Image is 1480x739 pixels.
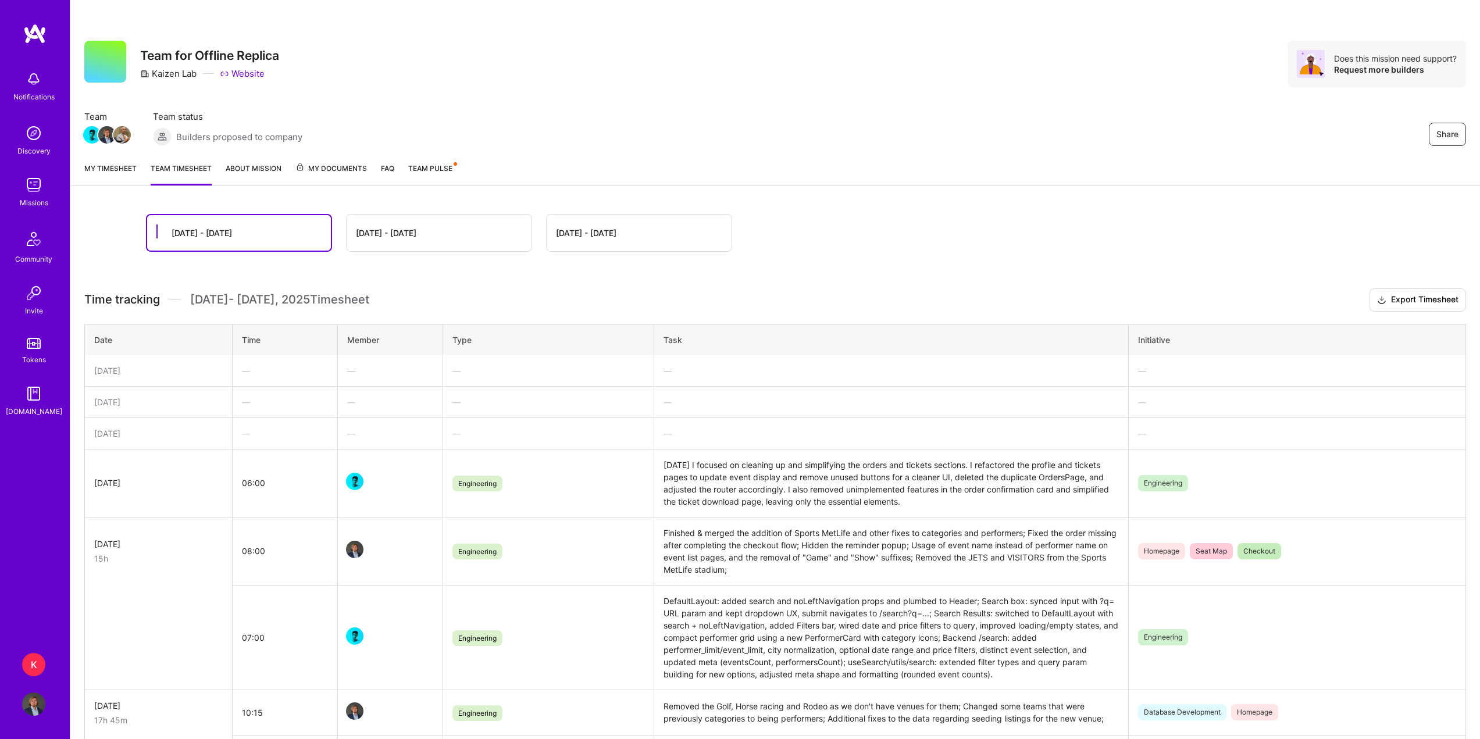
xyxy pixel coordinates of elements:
div: Community [15,253,52,265]
div: [DATE] - [DATE] [172,227,232,239]
img: Team Member Avatar [346,702,363,720]
button: Share [1429,123,1466,146]
td: 07:00 [232,585,337,690]
div: K [22,653,45,676]
img: Community [20,225,48,253]
a: Team Member Avatar [347,701,362,721]
div: — [452,365,644,377]
img: Team Member Avatar [113,126,131,144]
span: Time tracking [84,292,160,307]
td: Removed the Golf, Horse racing and Rodeo as we don't have venues for them; Changed some teams tha... [654,690,1129,736]
div: Notifications [13,91,55,103]
div: — [347,396,433,408]
img: teamwork [22,173,45,197]
div: [DATE] [94,538,223,550]
td: 06:00 [232,449,337,517]
div: [DATE] - [DATE] [356,227,416,239]
img: User Avatar [22,692,45,716]
span: Homepage [1231,704,1278,720]
span: Seat Map [1190,543,1233,559]
div: 17h 45m [94,714,223,726]
span: Engineering [452,705,502,721]
div: — [1138,365,1456,377]
span: Checkout [1238,543,1281,559]
img: Invite [22,281,45,305]
img: Avatar [1297,50,1325,78]
div: Discovery [17,145,51,157]
img: logo [23,23,47,44]
span: Database Development [1138,704,1226,720]
div: [DATE] [94,427,223,440]
div: Tokens [22,354,46,366]
div: [DATE] [94,699,223,712]
a: K [19,653,48,676]
img: Builders proposed to company [153,127,172,146]
img: Team Member Avatar [98,126,116,144]
td: Finished & merged the addition of Sports MetLife and other fixes to categories and performers; Fi... [654,517,1129,585]
span: [DATE] - [DATE] , 2025 Timesheet [190,292,369,307]
img: Team Member Avatar [346,627,363,645]
td: 08:00 [232,517,337,585]
span: Team [84,110,130,123]
a: Team Pulse [408,162,456,185]
div: Missions [20,197,48,209]
img: tokens [27,338,41,349]
span: Share [1436,128,1458,140]
div: Kaizen Lab [140,67,197,80]
a: Team Member Avatar [347,626,362,646]
h3: Team for Offline Replica [140,48,279,63]
a: Team Member Avatar [115,125,130,145]
div: — [664,427,1119,440]
div: — [1138,396,1456,408]
div: — [242,396,328,408]
i: icon CompanyGray [140,69,149,78]
span: Engineering [452,476,502,491]
th: Initiative [1128,324,1465,355]
img: Team Member Avatar [346,473,363,490]
th: Time [232,324,337,355]
a: About Mission [226,162,281,185]
div: — [664,365,1119,377]
button: Export Timesheet [1370,288,1466,312]
div: — [347,427,433,440]
a: FAQ [381,162,394,185]
img: Team Member Avatar [346,541,363,558]
a: Website [220,67,265,80]
div: [DATE] [94,396,223,408]
th: Type [443,324,654,355]
div: [DATE] [94,477,223,489]
img: bell [22,67,45,91]
div: — [452,427,644,440]
a: Team Member Avatar [347,540,362,559]
span: Engineering [1138,475,1188,491]
div: Does this mission need support? [1334,53,1457,64]
a: My Documents [295,162,367,185]
span: Engineering [452,544,502,559]
a: User Avatar [19,692,48,716]
div: Invite [25,305,43,317]
img: guide book [22,382,45,405]
th: Task [654,324,1129,355]
div: — [347,365,433,377]
div: [DOMAIN_NAME] [6,405,62,417]
span: My Documents [295,162,367,175]
img: discovery [22,122,45,145]
td: 10:15 [232,690,337,736]
div: — [1138,427,1456,440]
a: Team Member Avatar [347,472,362,491]
div: — [242,427,328,440]
a: Team Member Avatar [84,125,99,145]
a: Team Member Avatar [99,125,115,145]
div: Request more builders [1334,64,1457,75]
td: DefaultLayout: added search and noLeftNavigation props and plumbed to Header; Search box: synced ... [654,585,1129,690]
div: 15h [94,552,223,565]
span: Builders proposed to company [176,131,302,143]
span: Engineering [452,630,502,646]
a: My timesheet [84,162,137,185]
td: [DATE] I focused on cleaning up and simplifying the orders and tickets sections. I refactored the... [654,449,1129,517]
div: — [664,396,1119,408]
div: [DATE] - [DATE] [556,227,616,239]
div: — [452,396,644,408]
a: Team timesheet [151,162,212,185]
span: Team Pulse [408,164,452,173]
